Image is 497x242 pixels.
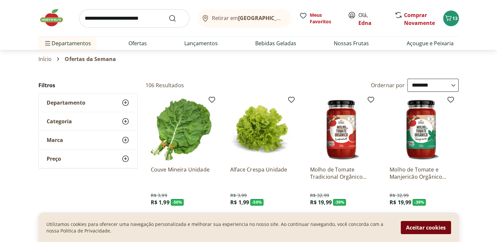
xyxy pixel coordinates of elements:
img: Couve Mineira Unidade [151,98,213,161]
h2: 106 Resultados [146,82,184,89]
button: Menu [44,35,52,51]
span: Marca [47,137,63,143]
a: Nossas Frutas [334,39,369,47]
a: Couve Mineira Unidade [151,166,213,180]
span: Olá, [358,11,388,27]
span: R$ 19,99 [310,199,331,206]
img: Hortifruti [38,8,71,28]
span: R$ 3,99 [230,192,247,199]
span: 13 [452,15,458,21]
span: R$ 32,99 [390,192,409,199]
span: - 39 % [413,199,426,206]
span: Departamentos [44,35,91,51]
a: Comprar Novamente [404,11,435,27]
button: Categoria [39,112,137,131]
button: Retirar em[GEOGRAPHIC_DATA]/[GEOGRAPHIC_DATA] [197,9,291,28]
b: [GEOGRAPHIC_DATA]/[GEOGRAPHIC_DATA] [238,14,349,22]
label: Ordernar por [371,82,405,89]
img: Alface Crespa Unidade [230,98,293,161]
a: Açougue e Peixaria [406,39,453,47]
button: Aceitar cookies [401,221,451,234]
img: Molho de Tomate e Manjericão Orgânico Natural Da Terra 330g [390,98,452,161]
span: - 39 % [333,199,346,206]
span: Retirar em [212,15,284,21]
h2: Filtros [38,79,138,92]
span: Categoria [47,118,72,125]
span: Preço [47,155,61,162]
input: search [79,9,190,28]
span: - 50 % [250,199,263,206]
span: R$ 3,99 [151,192,167,199]
button: Preço [39,150,137,168]
span: - 50 % [171,199,184,206]
span: R$ 19,99 [390,199,411,206]
a: Molho de Tomate e Manjericão Orgânico Natural Da Terra 330g [390,166,452,180]
a: Meus Favoritos [299,12,340,25]
span: R$ 1,99 [230,199,249,206]
span: Meus Favoritos [310,12,340,25]
a: Molho de Tomate Tradicional Orgânico Natural Da Terra 330g [310,166,372,180]
a: Início [38,56,52,62]
button: Carrinho [443,10,459,26]
span: Departamento [47,99,85,106]
button: Marca [39,131,137,149]
a: Alface Crespa Unidade [230,166,293,180]
button: Submit Search [169,14,184,22]
a: Ofertas [128,39,147,47]
a: Edna [358,19,372,27]
p: Utilizamos cookies para oferecer uma navegação personalizada e melhorar sua experiencia no nosso ... [46,221,393,234]
span: Ofertas da Semana [65,56,116,62]
img: Molho de Tomate Tradicional Orgânico Natural Da Terra 330g [310,98,372,161]
button: Departamento [39,93,137,112]
a: Bebidas Geladas [255,39,296,47]
span: R$ 1,99 [151,199,169,206]
span: R$ 32,99 [310,192,329,199]
a: Lançamentos [184,39,218,47]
